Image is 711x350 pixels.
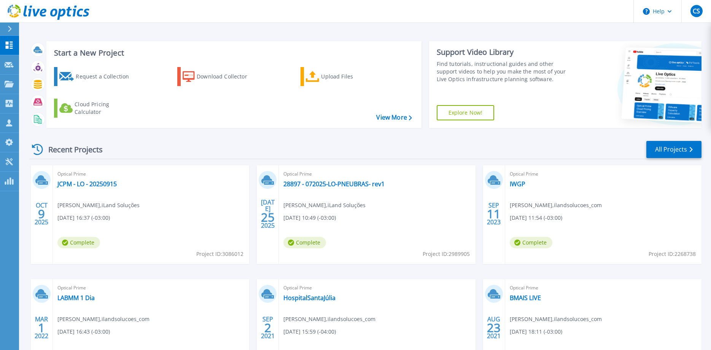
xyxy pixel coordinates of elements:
div: OCT 2025 [34,200,49,228]
span: [DATE] 16:43 (-03:00) [57,328,110,336]
span: Complete [510,237,552,248]
a: JCPM - LO - 20250915 [57,180,117,188]
span: [DATE] 18:11 (-03:00) [510,328,562,336]
span: Optical Prime [283,170,471,178]
a: Upload Files [301,67,385,86]
span: Optical Prime [57,170,245,178]
div: Find tutorials, instructional guides and other support videos to help you make the most of your L... [437,60,576,83]
span: [PERSON_NAME] , iLand Soluções [283,201,366,209]
span: Optical Prime [283,284,471,292]
div: Support Video Library [437,47,576,57]
a: Cloud Pricing Calculator [54,99,139,118]
a: IWGP [510,180,525,188]
div: MAR 2022 [34,314,49,342]
a: Explore Now! [437,105,495,120]
span: [PERSON_NAME] , ilandsolucoes_com [510,315,602,323]
span: 23 [487,324,501,331]
span: [DATE] 10:49 (-03:00) [283,214,336,222]
span: 1 [38,324,45,331]
div: AUG 2021 [487,314,501,342]
span: Optical Prime [510,170,697,178]
a: LABMM 1 Dia [57,294,95,302]
a: All Projects [646,141,701,158]
div: SEP 2023 [487,200,501,228]
span: Complete [57,237,100,248]
span: [PERSON_NAME] , ilandsolucoes_com [510,201,602,209]
span: Optical Prime [57,284,245,292]
span: [PERSON_NAME] , ilandsolucoes_com [57,315,150,323]
span: [PERSON_NAME] , iLand Soluções [57,201,140,209]
span: [DATE] 15:59 (-04:00) [283,328,336,336]
a: Download Collector [177,67,262,86]
div: SEP 2021 [261,314,275,342]
span: 2 [264,324,271,331]
span: [DATE] 11:54 (-03:00) [510,214,562,222]
a: 28897 - 072025-LO-PNEUBRAS- rev1 [283,180,385,188]
div: Recent Projects [29,140,113,159]
span: Project ID: 2989905 [423,250,470,258]
span: Complete [283,237,326,248]
div: Download Collector [197,69,258,84]
span: 9 [38,211,45,217]
span: Project ID: 3086012 [196,250,243,258]
a: View More [376,114,412,121]
div: Upload Files [321,69,382,84]
h3: Start a New Project [54,49,412,57]
span: [PERSON_NAME] , ilandsolucoes_com [283,315,375,323]
div: Cloud Pricing Calculator [75,101,135,116]
span: 25 [261,214,275,221]
span: [DATE] 16:37 (-03:00) [57,214,110,222]
a: HospitalSantaJúlia [283,294,336,302]
span: Optical Prime [510,284,697,292]
span: CS [693,8,700,14]
span: 11 [487,211,501,217]
div: Request a Collection [76,69,137,84]
a: Request a Collection [54,67,139,86]
a: BMAIS LIVE [510,294,541,302]
div: [DATE] 2025 [261,200,275,228]
span: Project ID: 2268738 [649,250,696,258]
